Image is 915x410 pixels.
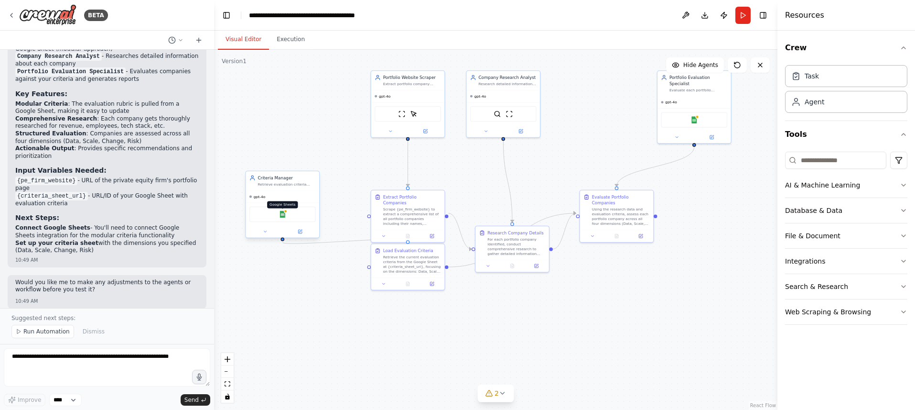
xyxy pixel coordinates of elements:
[370,190,445,243] div: Extract Portfolio CompaniesScrape {pe_firm_website} to extract a comprehensive list of all portfo...
[383,75,441,80] div: Portfolio Website Scraper
[84,10,108,21] div: BETA
[487,230,544,235] div: Research Company Details
[249,11,356,20] nav: breadcrumb
[494,111,501,118] img: SerperDevTool
[15,192,88,200] code: {criteria_sheet_url}
[15,130,86,137] strong: Structured Evaluation
[4,394,45,406] button: Improve
[395,280,420,288] button: No output available
[474,94,486,99] span: gpt-4o
[15,130,199,145] li: : Companies are assessed across all four dimensions (Data, Scale, Change, Risk)
[785,307,871,317] div: Web Scraping & Browsing
[218,30,269,50] button: Visual Editor
[669,88,727,92] div: Evaluate each portfolio company against the established criteria (Data, Scale, Change, Risk) and ...
[15,240,98,246] strong: Set up your criteria sheet
[15,115,97,122] strong: Comprehensive Research
[83,328,105,335] span: Dismiss
[191,34,206,46] button: Start a new chat
[478,82,536,87] div: Research detailed information about each portfolio company including revenue, employee count, tec...
[500,262,525,269] button: No output available
[15,213,199,222] h3: Next Steps:
[592,207,650,226] div: Using the research data and evaluation criteria, assess each portfolio company across all four di...
[504,128,538,135] button: Open in side panel
[258,175,315,181] div: Criteria Manager
[15,298,199,305] div: 10:49 AM
[11,314,203,322] p: Suggested next steps:
[526,262,547,269] button: Open in side panel
[221,353,234,403] div: React Flow controls
[785,10,824,21] h4: Resources
[15,166,199,175] h3: Input Variables Needed:
[785,282,848,291] div: Search & Research
[805,97,824,107] div: Agent
[15,145,199,160] li: : Provides specific recommendations and prioritization
[592,194,650,206] div: Evaluate Portfolio Companies
[466,70,540,138] div: Company Research AnalystResearch detailed information about each portfolio company including reve...
[23,328,70,335] span: Run Automation
[785,34,907,61] button: Crew
[15,224,90,231] strong: Connect Google Sheets
[15,177,199,192] li: - URL of the private equity firm's portfolio page
[487,237,545,256] div: For each portfolio company identified, conduct comprehensive research to gather detailed informat...
[280,234,411,248] g: Edge from d86dd98e-5448-4b5e-b802-9f531507e694 to 2b9ae9f0-f8ac-4b98-a6f3-eab2333c94cb
[478,75,536,80] div: Company Research Analyst
[383,255,441,274] div: Retrieve the current evaluation criteria from the Google Sheet at {criteria_sheet_url}, focusing ...
[410,111,418,118] img: ScrapeElementFromWebsiteTool
[785,148,907,332] div: Tools
[15,240,199,255] li: with the dimensions you specified (Data, Scale, Change, Risk)
[222,57,247,65] div: Version 1
[500,141,515,222] g: Edge from d3cef46b-d0f6-4628-9d67-7a53eb582674 to e8ee01ad-0086-4725-b58f-ca46a30c4ce0
[614,147,697,187] g: Edge from 9a89b664-c87f-4ae2-bd2f-f19eeaa0b8db to 6885cf3a-5d05-4050-b519-dc6d98192014
[383,207,441,226] div: Scrape {pe_firm_website} to extract a comprehensive list of all portfolio companies including the...
[690,116,698,123] img: Google Sheets
[383,194,441,206] div: Extract Portfolio Companies
[15,67,126,76] code: Portfolio Evaluation Specialist
[683,61,718,69] span: Hide Agents
[18,396,41,404] span: Improve
[666,57,724,73] button: Hide Agents
[785,223,907,248] button: File & Document
[258,182,315,187] div: Retrieve evaluation criteria from {criteria_sheet_url} and provide the current rubric for portfol...
[475,226,549,273] div: Research Company DetailsFor each portfolio company identified, conduct comprehensive research to ...
[630,233,651,240] button: Open in side panel
[785,206,842,215] div: Database & Data
[448,210,472,252] g: Edge from 1ecd580e-386b-4e2a-acb5-ed7e733998c6 to e8ee01ad-0086-4725-b58f-ca46a30c4ce0
[221,353,234,366] button: zoom in
[379,94,391,99] span: gpt-4o
[506,111,513,118] img: ScrapeWebsiteTool
[785,249,907,274] button: Integrations
[11,325,74,338] button: Run Automation
[669,75,727,87] div: Portfolio Evaluation Specialist
[370,244,445,290] div: Load Evaluation CriteriaRetrieve the current evaluation criteria from the Google Sheet at {criter...
[604,233,629,240] button: No output available
[15,89,199,99] h3: Key Features:
[192,370,206,384] button: Click to speak your automation idea
[579,190,654,243] div: Evaluate Portfolio CompaniesUsing the research data and evaluation criteria, assess each portfoli...
[657,70,732,144] div: Portfolio Evaluation SpecialistEvaluate each portfolio company against the established criteria (...
[383,82,441,87] div: Extract portfolio company information from {pe_firm_website} including company names, websites, d...
[15,53,199,68] li: - Researches detailed information about each company
[409,128,442,135] button: Open in side panel
[19,4,76,26] img: Logo
[383,248,433,254] div: Load Evaluation Criteria
[398,111,406,118] img: ScrapeWebsiteTool
[181,394,210,406] button: Send
[15,145,75,152] strong: Actionable Output
[805,71,819,81] div: Task
[15,224,199,239] li: - You'll need to connect Google Sheets integration for the modular criteria functionality
[15,115,199,130] li: : Each company gets thoroughly researched for revenue, employees, tech stack, etc.
[785,198,907,223] button: Database & Data
[245,172,320,239] div: Criteria ManagerRetrieve evaluation criteria from {criteria_sheet_url} and provide the current ru...
[405,141,410,187] g: Edge from b362bf50-fede-48f5-9aa4-07033e7ee3e8 to 1ecd580e-386b-4e2a-acb5-ed7e733998c6
[665,100,677,105] span: gpt-4o
[553,210,576,252] g: Edge from e8ee01ad-0086-4725-b58f-ca46a30c4ce0 to 6885cf3a-5d05-4050-b519-dc6d98192014
[421,233,442,240] button: Open in side panel
[785,180,860,190] div: AI & Machine Learning
[15,177,77,185] code: {pe_firm_website}
[269,30,312,50] button: Execution
[785,274,907,299] button: Search & Research
[220,9,233,22] button: Hide left sidebar
[184,396,199,404] span: Send
[221,366,234,378] button: zoom out
[395,233,420,240] button: No output available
